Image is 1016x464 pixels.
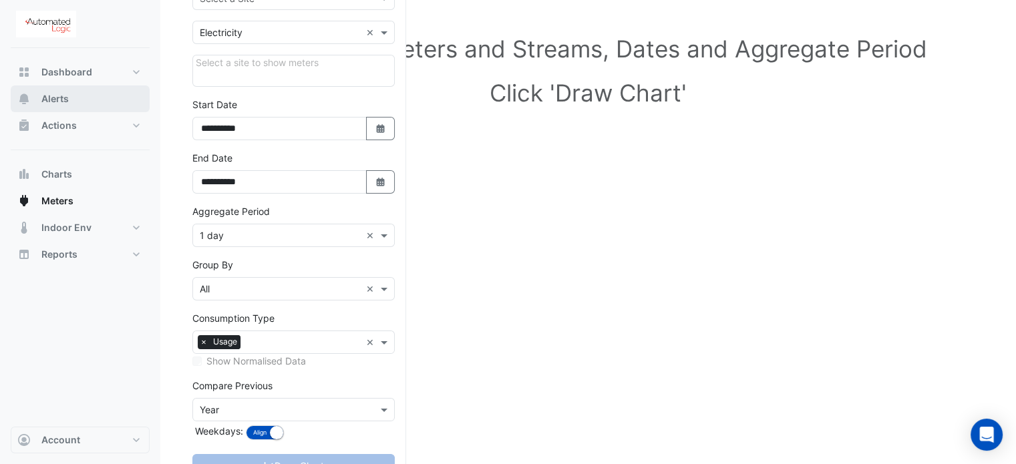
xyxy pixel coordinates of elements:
label: Weekdays: [192,424,243,438]
button: Indoor Env [11,214,150,241]
span: Charts [41,168,72,181]
app-icon: Charts [17,168,31,181]
app-icon: Reports [17,248,31,261]
span: Clear [366,228,377,242]
h1: Select Site, Meters and Streams, Dates and Aggregate Period [214,35,963,63]
span: Clear [366,282,377,296]
button: Meters [11,188,150,214]
span: Actions [41,119,77,132]
label: Group By [192,258,233,272]
label: Start Date [192,97,237,111]
div: Open Intercom Messenger [971,419,1003,451]
app-icon: Meters [17,194,31,208]
span: Clear [366,335,377,349]
img: Company Logo [16,11,76,37]
app-icon: Indoor Env [17,221,31,234]
label: End Date [192,151,232,165]
button: Dashboard [11,59,150,85]
div: Select meters or streams to enable normalisation [192,354,395,368]
button: Actions [11,112,150,139]
h1: Click 'Draw Chart' [214,79,963,107]
span: Indoor Env [41,221,92,234]
span: Clear [366,25,377,39]
label: Compare Previous [192,379,273,393]
span: × [198,335,210,349]
span: Account [41,433,80,447]
button: Account [11,427,150,453]
label: Show Normalised Data [206,354,306,368]
button: Charts [11,161,150,188]
app-icon: Dashboard [17,65,31,79]
button: Alerts [11,85,150,112]
span: Usage [210,335,240,349]
span: Alerts [41,92,69,105]
span: Dashboard [41,65,92,79]
app-icon: Actions [17,119,31,132]
label: Consumption Type [192,311,275,325]
fa-icon: Select Date [375,176,387,188]
app-icon: Alerts [17,92,31,105]
label: Aggregate Period [192,204,270,218]
div: Click Update or Cancel in Details panel [192,55,395,87]
button: Reports [11,241,150,268]
fa-icon: Select Date [375,123,387,134]
span: Reports [41,248,77,261]
span: Meters [41,194,73,208]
